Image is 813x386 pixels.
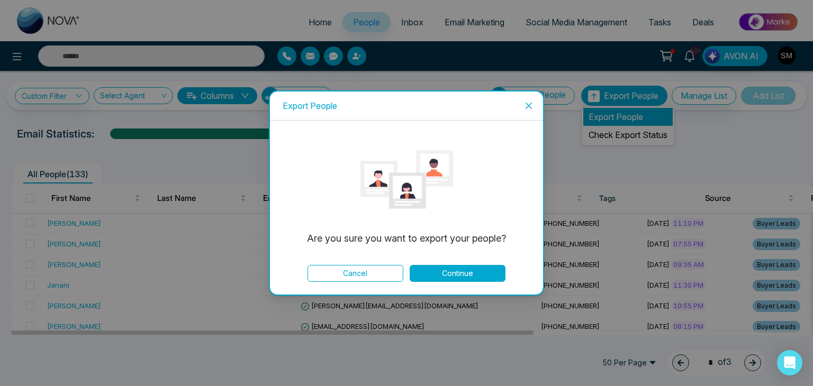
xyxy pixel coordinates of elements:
img: loading [360,133,453,226]
div: Open Intercom Messenger [777,350,802,375]
button: Close [514,91,543,120]
button: Cancel [308,265,403,282]
button: Continue [410,265,505,282]
p: Are you sure you want to export your people? [295,231,518,246]
span: close [525,102,533,110]
div: Export People [283,100,530,112]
